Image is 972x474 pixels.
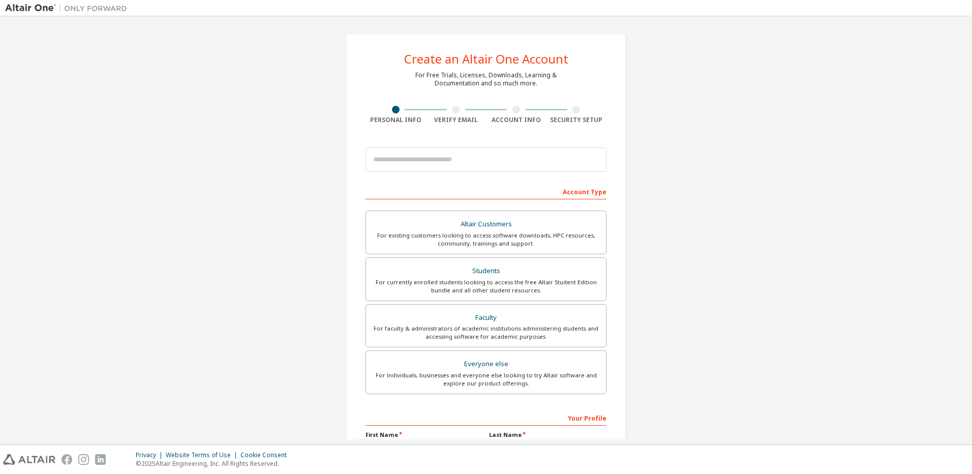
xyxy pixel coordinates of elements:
[136,459,293,468] p: © 2025 Altair Engineering, Inc. All Rights Reserved.
[366,431,483,439] label: First Name
[372,324,600,341] div: For faculty & administrators of academic institutions administering students and accessing softwa...
[366,116,426,124] div: Personal Info
[372,264,600,278] div: Students
[372,357,600,371] div: Everyone else
[3,454,55,465] img: altair_logo.svg
[372,278,600,294] div: For currently enrolled students looking to access the free Altair Student Edition bundle and all ...
[136,451,166,459] div: Privacy
[372,311,600,325] div: Faculty
[426,116,487,124] div: Verify Email
[62,454,72,465] img: facebook.svg
[372,231,600,248] div: For existing customers looking to access software downloads, HPC resources, community, trainings ...
[78,454,89,465] img: instagram.svg
[166,451,240,459] div: Website Terms of Use
[240,451,293,459] div: Cookie Consent
[404,53,568,65] div: Create an Altair One Account
[372,217,600,231] div: Altair Customers
[366,409,606,426] div: Your Profile
[489,431,606,439] label: Last Name
[95,454,106,465] img: linkedin.svg
[5,3,132,13] img: Altair One
[372,371,600,388] div: For individuals, businesses and everyone else looking to try Altair software and explore our prod...
[546,116,607,124] div: Security Setup
[486,116,546,124] div: Account Info
[415,71,557,87] div: For Free Trials, Licenses, Downloads, Learning & Documentation and so much more.
[366,183,606,199] div: Account Type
